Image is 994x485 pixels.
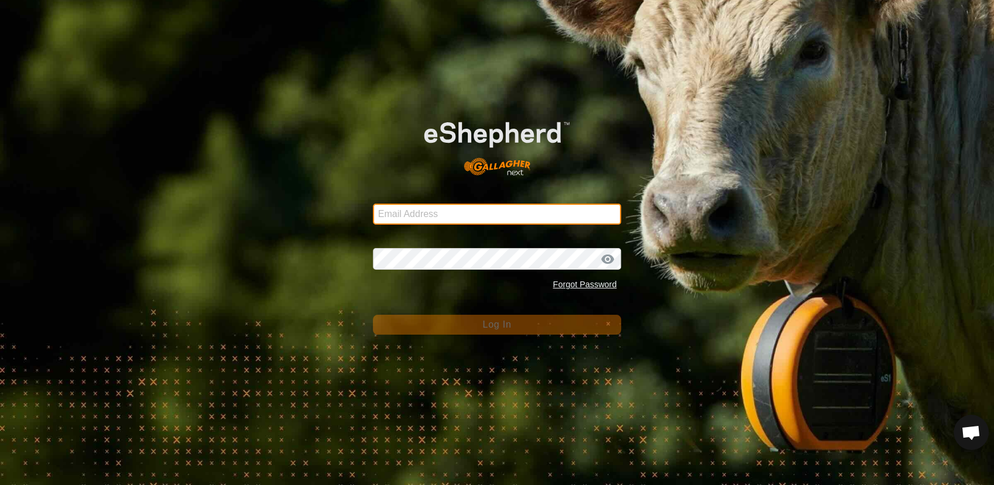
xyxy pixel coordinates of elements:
input: Email Address [373,204,622,225]
button: Log In [373,315,622,335]
span: Log In [482,319,511,329]
a: Forgot Password [553,280,616,289]
img: E-shepherd Logo [397,101,597,186]
div: Open chat [954,415,989,450]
